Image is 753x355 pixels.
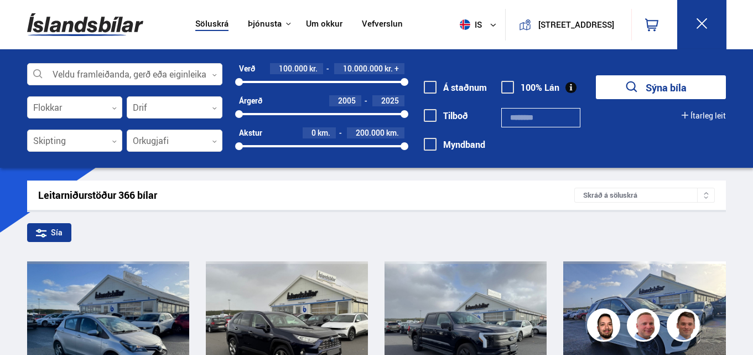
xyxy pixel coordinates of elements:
[239,128,262,137] div: Akstur
[27,223,71,242] div: Sía
[27,7,143,43] img: G0Ugv5HjCgRt.svg
[596,75,726,99] button: Sýna bíla
[589,310,622,343] img: nhp88E3Fdnt1Opn2.png
[311,127,316,138] span: 0
[394,64,399,73] span: +
[682,111,726,120] button: Ítarleg leit
[309,64,318,73] span: kr.
[343,63,383,74] span: 10.000.000
[318,128,330,137] span: km.
[381,95,399,106] span: 2025
[512,9,625,40] a: [STREET_ADDRESS]
[536,20,617,29] button: [STREET_ADDRESS]
[239,96,262,105] div: Árgerð
[306,19,342,30] a: Um okkur
[362,19,403,30] a: Vefverslun
[460,19,470,30] img: svg+xml;base64,PHN2ZyB4bWxucz0iaHR0cDovL3d3dy53My5vcmcvMjAwMC9zdmciIHdpZHRoPSI1MTIiIGhlaWdodD0iNT...
[338,95,356,106] span: 2005
[668,310,702,343] img: FbJEzSuNWCJXmdc-.webp
[424,83,487,92] label: Á staðnum
[455,8,505,41] button: is
[279,63,308,74] span: 100.000
[195,19,229,30] a: Söluskrá
[574,188,715,203] div: Skráð á söluskrá
[356,127,385,138] span: 200.000
[501,83,559,92] label: 100% Lán
[629,310,662,343] img: siFngHWaQ9KaOqBr.png
[38,189,575,201] div: Leitarniðurstöður 366 bílar
[248,19,282,29] button: Þjónusta
[239,64,255,73] div: Verð
[424,140,485,150] label: Myndband
[455,19,483,30] span: is
[386,128,399,137] span: km.
[424,111,468,121] label: Tilboð
[385,64,393,73] span: kr.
